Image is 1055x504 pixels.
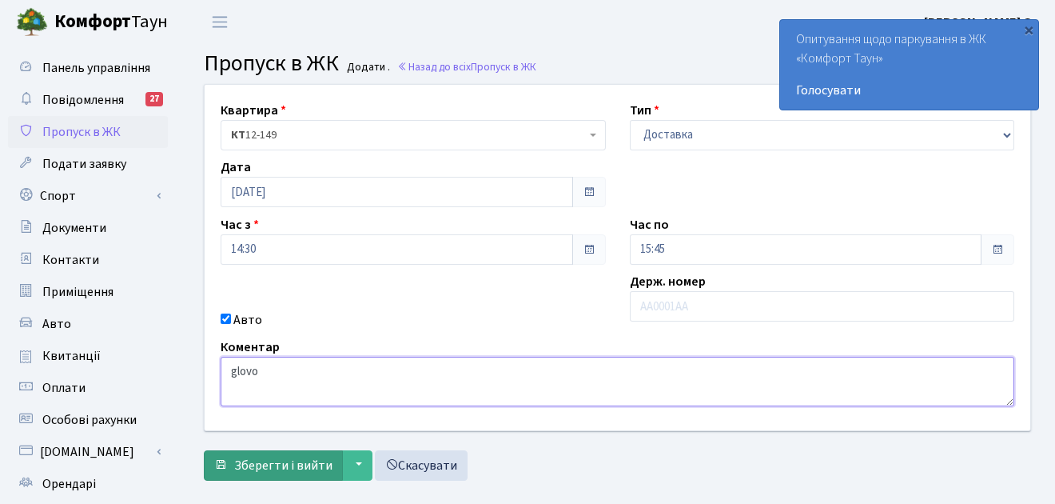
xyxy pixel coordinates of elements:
[42,475,96,493] span: Орендарі
[344,61,390,74] small: Додати .
[54,9,131,34] b: Комфорт
[375,450,468,481] a: Скасувати
[8,468,168,500] a: Орендарі
[42,59,150,77] span: Панель управління
[42,123,121,141] span: Пропуск в ЖК
[42,219,106,237] span: Документи
[42,155,126,173] span: Подати заявку
[8,404,168,436] a: Особові рахунки
[42,251,99,269] span: Контакти
[204,450,343,481] button: Зберегти і вийти
[221,215,259,234] label: Час з
[1021,22,1037,38] div: ×
[471,59,536,74] span: Пропуск в ЖК
[204,47,339,79] span: Пропуск в ЖК
[8,148,168,180] a: Подати заявку
[221,158,251,177] label: Дата
[8,436,168,468] a: [DOMAIN_NAME]
[780,20,1038,110] div: Опитування щодо паркування в ЖК «Комфорт Таун»
[42,283,113,301] span: Приміщення
[231,127,586,143] span: <b>КТ</b>&nbsp;&nbsp;&nbsp;&nbsp;12-149
[54,9,168,36] span: Таун
[16,6,48,38] img: logo.png
[145,92,163,106] div: 27
[630,215,669,234] label: Час по
[8,116,168,148] a: Пропуск в ЖК
[221,338,280,357] label: Коментар
[42,379,86,397] span: Оплати
[42,347,101,365] span: Квитанції
[221,120,606,150] span: <b>КТ</b>&nbsp;&nbsp;&nbsp;&nbsp;12-149
[233,310,262,330] label: Авто
[924,14,1036,31] b: [PERSON_NAME] О.
[234,457,332,474] span: Зберегти і вийти
[796,81,1022,100] a: Голосувати
[630,291,1015,322] input: AA0001AA
[200,9,240,35] button: Переключити навігацію
[8,84,168,116] a: Повідомлення27
[8,180,168,212] a: Спорт
[221,101,286,120] label: Квартира
[8,212,168,244] a: Документи
[8,308,168,340] a: Авто
[42,411,137,429] span: Особові рахунки
[397,59,536,74] a: Назад до всіхПропуск в ЖК
[8,276,168,308] a: Приміщення
[8,244,168,276] a: Контакти
[231,127,245,143] b: КТ
[8,340,168,372] a: Квитанції
[924,13,1036,32] a: [PERSON_NAME] О.
[630,272,706,291] label: Держ. номер
[42,91,124,109] span: Повідомлення
[8,372,168,404] a: Оплати
[630,101,659,120] label: Тип
[8,52,168,84] a: Панель управління
[42,315,71,333] span: Авто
